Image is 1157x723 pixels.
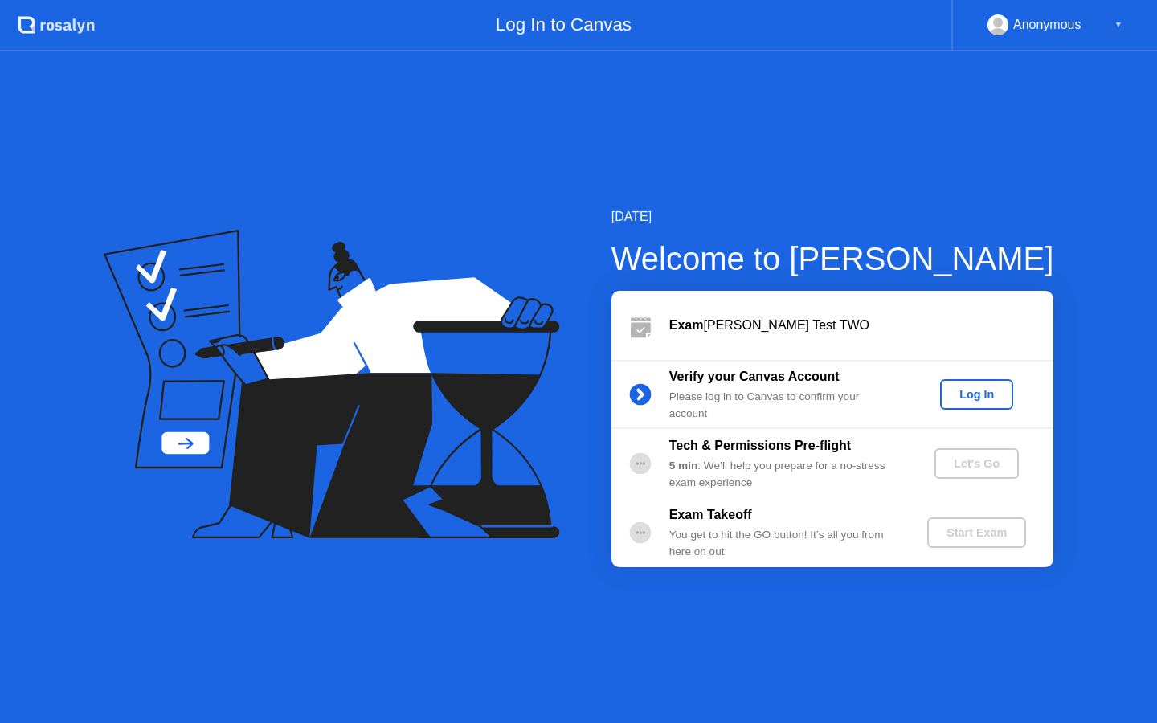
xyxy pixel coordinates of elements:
div: Anonymous [1013,14,1081,35]
div: Log In [946,388,1007,401]
b: Verify your Canvas Account [669,370,840,383]
div: : We’ll help you prepare for a no-stress exam experience [669,458,901,491]
b: 5 min [669,460,698,472]
div: You get to hit the GO button! It’s all you from here on out [669,527,901,560]
button: Start Exam [927,517,1026,548]
button: Let's Go [934,448,1019,479]
div: Start Exam [934,526,1020,539]
b: Exam Takeoff [669,508,752,521]
div: ▼ [1114,14,1122,35]
b: Exam [669,318,704,332]
div: Welcome to [PERSON_NAME] [611,235,1054,283]
div: [PERSON_NAME] Test TWO [669,316,1053,335]
div: Let's Go [941,457,1012,470]
button: Log In [940,379,1013,410]
div: Please log in to Canvas to confirm your account [669,389,901,422]
b: Tech & Permissions Pre-flight [669,439,851,452]
div: [DATE] [611,207,1054,227]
